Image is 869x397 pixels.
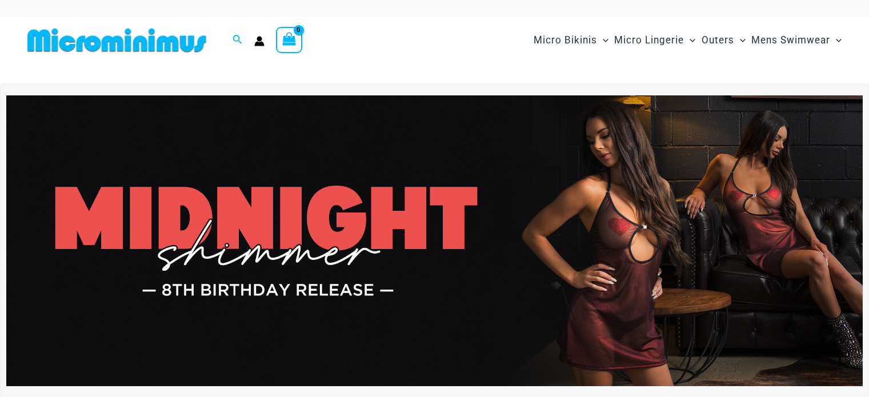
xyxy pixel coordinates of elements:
[734,26,746,55] span: Menu Toggle
[614,26,684,55] span: Micro Lingerie
[531,23,611,58] a: Micro BikinisMenu ToggleMenu Toggle
[748,23,844,58] a: Mens SwimwearMenu ToggleMenu Toggle
[529,21,846,59] nav: Site Navigation
[534,26,597,55] span: Micro Bikinis
[254,36,265,46] a: Account icon link
[702,26,734,55] span: Outers
[751,26,830,55] span: Mens Swimwear
[276,27,302,53] a: View Shopping Cart, empty
[699,23,748,58] a: OutersMenu ToggleMenu Toggle
[830,26,842,55] span: Menu Toggle
[611,23,698,58] a: Micro LingerieMenu ToggleMenu Toggle
[597,26,608,55] span: Menu Toggle
[684,26,695,55] span: Menu Toggle
[23,27,211,53] img: MM SHOP LOGO FLAT
[233,33,243,47] a: Search icon link
[6,95,863,386] img: Midnight Shimmer Red Dress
